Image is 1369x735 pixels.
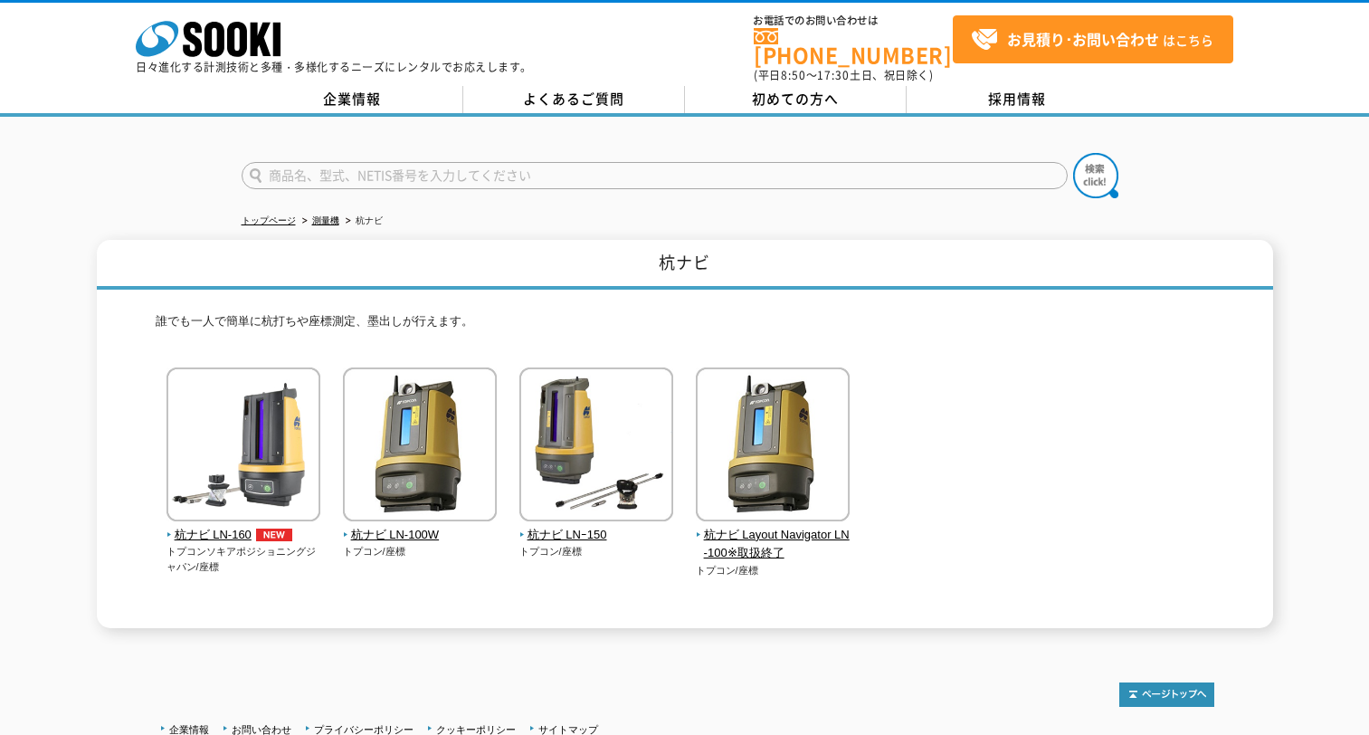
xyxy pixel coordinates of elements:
h1: 杭ナビ [97,240,1273,290]
a: 初めての方へ [685,86,907,113]
p: トプコン/座標 [343,544,498,559]
span: 17:30 [817,67,850,83]
span: はこちら [971,26,1213,53]
a: 採用情報 [907,86,1128,113]
a: 杭ナビ LN-160NEW [166,509,321,545]
a: お問い合わせ [232,724,291,735]
span: 杭ナビ LN-100W [343,526,498,545]
p: トプコン/座標 [519,544,674,559]
li: 杭ナビ [342,212,383,231]
p: トプコン/座標 [696,563,851,578]
a: トップページ [242,215,296,225]
a: 杭ナビ LN-100W [343,509,498,545]
img: 杭ナビ LN-160 [166,367,320,526]
span: 杭ナビ Layout Navigator LN-100※取扱終了 [696,526,851,564]
img: btn_search.png [1073,153,1118,198]
p: 誰でも一人で簡単に杭打ちや座標測定、墨出しが行えます。 [156,312,1214,340]
a: クッキーポリシー [436,724,516,735]
span: お電話でのお問い合わせは [754,15,953,26]
p: 日々進化する計測技術と多種・多様化するニーズにレンタルでお応えします。 [136,62,532,72]
span: 8:50 [781,67,806,83]
a: プライバシーポリシー [314,724,414,735]
a: 測量機 [312,215,339,225]
a: [PHONE_NUMBER] [754,28,953,65]
a: サイトマップ [538,724,598,735]
a: 杭ナビ LNｰ150 [519,509,674,545]
strong: お見積り･お問い合わせ [1007,28,1159,50]
a: お見積り･お問い合わせはこちら [953,15,1233,63]
span: 初めての方へ [752,89,839,109]
img: 杭ナビ LNｰ150 [519,367,673,526]
img: 杭ナビ LN-100W [343,367,497,526]
a: よくあるご質問 [463,86,685,113]
span: (平日 ～ 土日、祝日除く) [754,67,933,83]
input: 商品名、型式、NETIS番号を入力してください [242,162,1068,189]
img: トップページへ [1119,682,1214,707]
span: 杭ナビ LNｰ150 [519,526,674,545]
a: 杭ナビ Layout Navigator LN-100※取扱終了 [696,509,851,563]
img: 杭ナビ Layout Navigator LN-100※取扱終了 [696,367,850,526]
a: 企業情報 [242,86,463,113]
img: NEW [252,529,297,541]
a: 企業情報 [169,724,209,735]
span: 杭ナビ LN-160 [166,526,321,545]
p: トプコンソキアポジショニングジャパン/座標 [166,544,321,574]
